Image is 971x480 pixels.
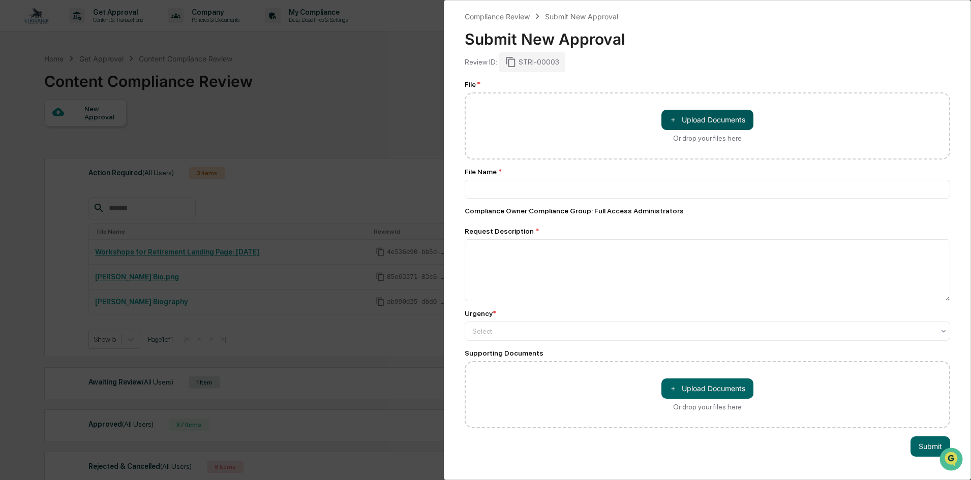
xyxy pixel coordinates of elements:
[20,128,66,138] span: Preclearance
[670,383,677,393] span: ＋
[6,124,70,142] a: 🖐️Preclearance
[465,22,950,48] div: Submit New Approval
[101,172,123,180] span: Pylon
[10,78,28,96] img: 1746055101610-c473b297-6a78-478c-a979-82029cc54cd1
[10,129,18,137] div: 🖐️
[70,124,130,142] a: 🗄️Attestations
[465,227,950,235] div: Request Description
[465,207,950,215] div: Compliance Owner : Compliance Group: Full Access Administrators
[35,78,167,88] div: Start new chat
[465,309,496,317] div: Urgency
[465,80,950,88] div: File
[670,115,677,124] span: ＋
[661,378,753,399] button: Or drop your files here
[84,128,126,138] span: Attestations
[173,81,185,93] button: Start new chat
[10,148,18,156] div: 🔎
[465,168,950,176] div: File Name
[673,134,742,142] div: Or drop your files here
[938,446,966,474] iframe: Open customer support
[35,88,129,96] div: We're available if you need us!
[6,143,68,162] a: 🔎Data Lookup
[465,349,950,357] div: Supporting Documents
[72,172,123,180] a: Powered byPylon
[661,110,753,130] button: Or drop your files here
[545,12,618,21] div: Submit New Approval
[10,21,185,38] p: How can we help?
[911,436,950,457] button: Submit
[673,403,742,411] div: Or drop your files here
[465,58,497,66] div: Review ID:
[20,147,64,157] span: Data Lookup
[499,52,565,72] div: STRI-00003
[74,129,82,137] div: 🗄️
[465,12,530,21] div: Compliance Review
